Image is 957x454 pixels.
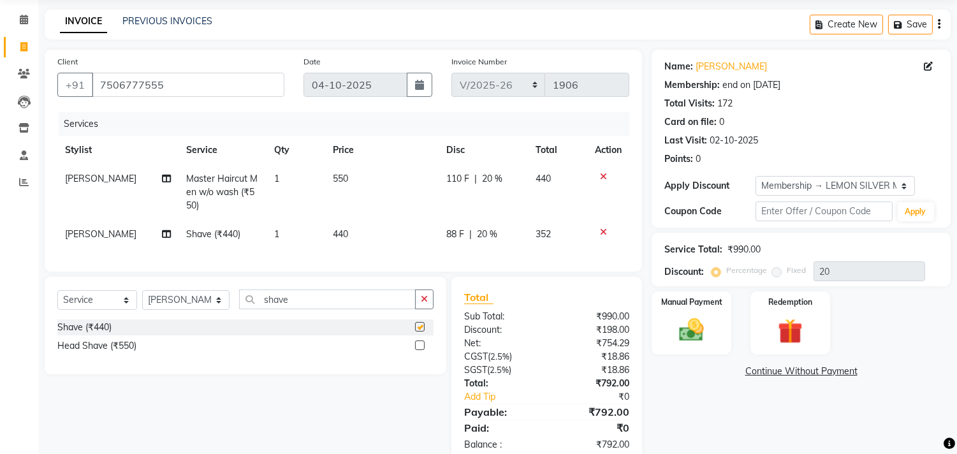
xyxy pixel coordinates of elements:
[547,323,639,337] div: ₹198.00
[60,10,107,33] a: INVOICE
[727,243,761,256] div: ₹990.00
[92,73,284,97] input: Search by Name/Mobile/Email/Code
[547,404,639,420] div: ₹792.00
[65,173,136,184] span: [PERSON_NAME]
[664,78,720,92] div: Membership:
[787,265,806,276] label: Fixed
[455,350,547,363] div: ( )
[547,337,639,350] div: ₹754.29
[490,351,509,362] span: 2.5%
[464,291,493,304] span: Total
[267,136,325,165] th: Qty
[325,136,439,165] th: Price
[474,172,477,186] span: |
[455,323,547,337] div: Discount:
[810,15,883,34] button: Create New
[756,201,892,221] input: Enter Offer / Coupon Code
[455,390,562,404] a: Add Tip
[664,265,704,279] div: Discount:
[65,228,136,240] span: [PERSON_NAME]
[464,351,488,362] span: CGST
[57,73,93,97] button: +91
[464,364,487,376] span: SGST
[888,15,933,34] button: Save
[722,78,780,92] div: end on [DATE]
[664,243,722,256] div: Service Total:
[274,228,279,240] span: 1
[717,97,733,110] div: 172
[455,420,547,436] div: Paid:
[57,321,112,334] div: Shave (₹440)
[455,377,547,390] div: Total:
[528,136,588,165] th: Total
[547,377,639,390] div: ₹792.00
[274,173,279,184] span: 1
[587,136,629,165] th: Action
[446,172,469,186] span: 110 F
[455,404,547,420] div: Payable:
[654,365,948,378] a: Continue Without Payment
[439,136,528,165] th: Disc
[333,228,348,240] span: 440
[664,97,715,110] div: Total Visits:
[719,115,724,129] div: 0
[179,136,267,165] th: Service
[547,363,639,377] div: ₹18.86
[768,297,812,308] label: Redemption
[333,173,348,184] span: 550
[696,152,701,166] div: 0
[547,350,639,363] div: ₹18.86
[186,173,258,211] span: Master Haircut Men w/o wash (₹550)
[726,265,767,276] label: Percentage
[239,289,416,309] input: Search or Scan
[664,152,693,166] div: Points:
[664,134,707,147] div: Last Visit:
[664,205,756,218] div: Coupon Code
[455,363,547,377] div: ( )
[547,420,639,436] div: ₹0
[469,228,472,241] span: |
[57,56,78,68] label: Client
[57,136,179,165] th: Stylist
[770,316,810,347] img: _gift.svg
[490,365,509,375] span: 2.5%
[547,310,639,323] div: ₹990.00
[451,56,507,68] label: Invoice Number
[303,56,321,68] label: Date
[664,60,693,73] div: Name:
[455,337,547,350] div: Net:
[547,438,639,451] div: ₹792.00
[122,15,212,27] a: PREVIOUS INVOICES
[710,134,758,147] div: 02-10-2025
[455,438,547,451] div: Balance :
[562,390,639,404] div: ₹0
[536,173,551,184] span: 440
[446,228,464,241] span: 88 F
[671,316,712,344] img: _cash.svg
[696,60,767,73] a: [PERSON_NAME]
[59,112,639,136] div: Services
[661,297,722,308] label: Manual Payment
[664,115,717,129] div: Card on file:
[477,228,497,241] span: 20 %
[455,310,547,323] div: Sub Total:
[186,228,240,240] span: Shave (₹440)
[664,179,756,193] div: Apply Discount
[57,339,136,353] div: Head Shave (₹550)
[536,228,551,240] span: 352
[898,202,934,221] button: Apply
[482,172,502,186] span: 20 %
